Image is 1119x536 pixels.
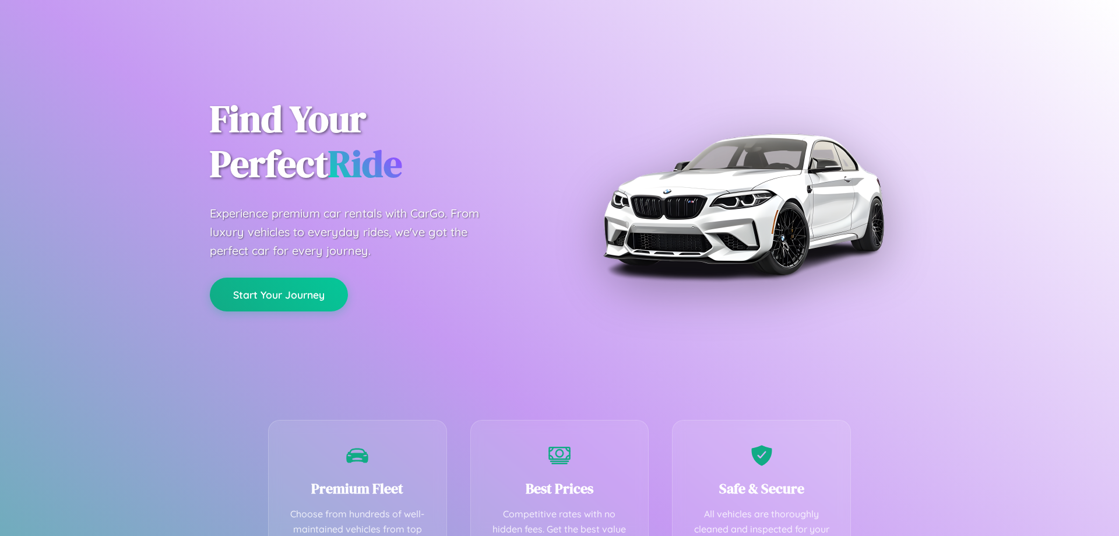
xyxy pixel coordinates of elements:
[597,58,889,350] img: Premium BMW car rental vehicle
[488,479,631,498] h3: Best Prices
[210,278,348,311] button: Start Your Journey
[210,97,542,187] h1: Find Your Perfect
[286,479,429,498] h3: Premium Fleet
[210,204,501,260] p: Experience premium car rentals with CarGo. From luxury vehicles to everyday rides, we've got the ...
[328,138,402,189] span: Ride
[690,479,833,498] h3: Safe & Secure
